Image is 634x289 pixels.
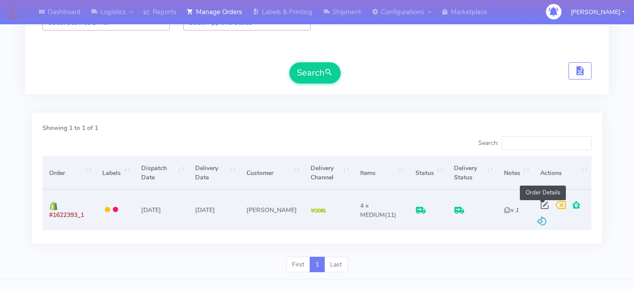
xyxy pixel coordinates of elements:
th: Delivery Channel: activate to sort column ascending [304,156,353,190]
td: [DATE] [188,190,240,230]
button: Search [289,62,341,84]
th: Actions: activate to sort column ascending [534,156,592,190]
th: Customer: activate to sort column ascending [240,156,304,190]
label: Search: [478,136,592,150]
span: Select Approval Status [189,19,252,27]
span: Select Scanned Driver [48,19,109,27]
td: [PERSON_NAME] [240,190,304,230]
td: [DATE] [134,190,188,230]
img: Yodel [311,209,326,213]
th: Notes: activate to sort column ascending [497,156,533,190]
th: Labels: activate to sort column ascending [96,156,134,190]
a: 1 [310,257,325,273]
th: Dispatch Date: activate to sort column ascending [134,156,188,190]
button: [PERSON_NAME] [564,3,631,21]
th: Status: activate to sort column ascending [409,156,447,190]
th: Delivery Status: activate to sort column ascending [447,156,497,190]
span: #1622393_1 [49,211,84,219]
i: x 1 [504,206,519,214]
input: Search: [502,136,592,150]
img: shopify.png [49,202,58,210]
span: 4 x MEDIUM [360,202,385,219]
label: Showing 1 to 1 of 1 [42,123,98,133]
th: Items: activate to sort column ascending [354,156,409,190]
span: (11) [360,202,396,219]
th: Order: activate to sort column ascending [42,156,96,190]
th: Delivery Date: activate to sort column ascending [188,156,240,190]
